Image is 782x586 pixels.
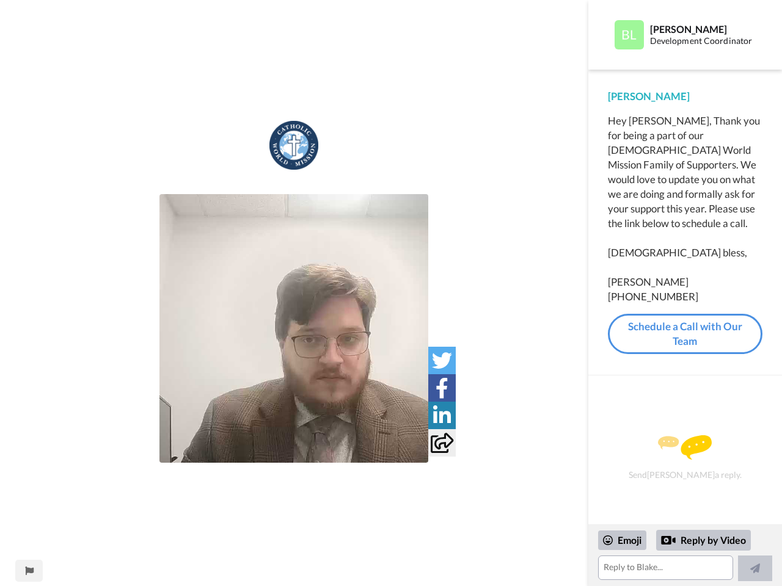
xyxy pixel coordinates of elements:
[608,314,762,355] a: Schedule a Call with Our Team
[269,121,318,170] img: 23c181ca-9a08-45cd-9316-7e7b7bb71f46
[605,397,766,518] div: Send [PERSON_NAME] a reply.
[608,89,762,104] div: [PERSON_NAME]
[661,533,676,548] div: Reply by Video
[656,530,751,551] div: Reply by Video
[598,530,646,550] div: Emoji
[615,20,644,49] img: Profile Image
[658,435,712,460] img: message.svg
[608,114,762,304] div: Hey [PERSON_NAME], Thank you for being a part of our [DEMOGRAPHIC_DATA] World Mission Family of S...
[650,23,762,35] div: [PERSON_NAME]
[159,194,428,463] img: 005be4f3-91e0-4953-9da7-233fad32fd02-thumb.jpg
[650,36,762,46] div: Development Coordinator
